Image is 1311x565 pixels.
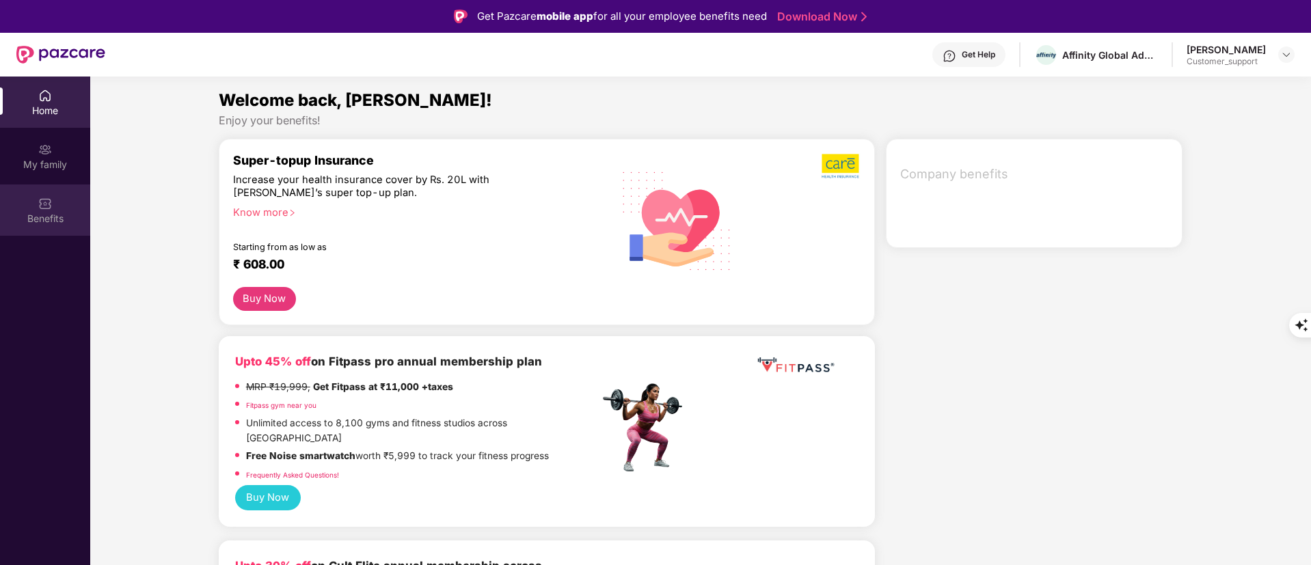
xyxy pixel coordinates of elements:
[1187,43,1266,56] div: [PERSON_NAME]
[233,174,540,200] div: Increase your health insurance cover by Rs. 20L with [PERSON_NAME]’s super top-up plan.
[246,450,355,461] strong: Free Noise smartwatch
[313,381,453,392] strong: Get Fitpass at ₹11,000 +taxes
[537,10,593,23] strong: mobile app
[1062,49,1158,61] div: Affinity Global Advertising Private Limited
[755,353,837,378] img: fppp.png
[822,153,861,179] img: b5dec4f62d2307b9de63beb79f102df3.png
[477,8,767,25] div: Get Pazcare for all your employee benefits need
[892,156,1182,192] div: Company benefits
[246,449,549,464] p: worth ₹5,999 to track your fitness progress
[235,485,301,510] button: Buy Now
[38,143,52,156] img: svg+xml;base64,PHN2ZyB3aWR0aD0iMjAiIGhlaWdodD0iMjAiIHZpZXdCb3g9IjAgMCAyMCAyMCIgZmlsbD0ibm9uZSIgeG...
[599,380,694,476] img: fpp.png
[219,113,1183,128] div: Enjoy your benefits!
[612,154,742,286] img: svg+xml;base64,PHN2ZyB4bWxucz0iaHR0cDovL3d3dy53My5vcmcvMjAwMC9zdmciIHhtbG5zOnhsaW5rPSJodHRwOi8vd3...
[233,257,586,273] div: ₹ 608.00
[233,287,296,311] button: Buy Now
[1036,53,1056,58] img: affinity.png
[943,49,956,63] img: svg+xml;base64,PHN2ZyBpZD0iSGVscC0zMngzMiIgeG1sbnM9Imh0dHA6Ly93d3cudzMub3JnLzIwMDAvc3ZnIiB3aWR0aD...
[233,242,541,251] div: Starting from as low as
[288,209,296,217] span: right
[38,89,52,102] img: svg+xml;base64,PHN2ZyBpZD0iSG9tZSIgeG1sbnM9Imh0dHA6Ly93d3cudzMub3JnLzIwMDAvc3ZnIiB3aWR0aD0iMjAiIG...
[1281,49,1292,60] img: svg+xml;base64,PHN2ZyBpZD0iRHJvcGRvd24tMzJ4MzIiIHhtbG5zPSJodHRwOi8vd3d3LnczLm9yZy8yMDAwL3N2ZyIgd2...
[246,416,599,445] p: Unlimited access to 8,100 gyms and fitness studios across [GEOGRAPHIC_DATA]
[16,46,105,64] img: New Pazcare Logo
[219,90,492,110] span: Welcome back, [PERSON_NAME]!
[233,153,599,167] div: Super-topup Insurance
[454,10,468,23] img: Logo
[233,206,591,216] div: Know more
[1187,56,1266,67] div: Customer_support
[962,49,995,60] div: Get Help
[246,381,310,392] del: MRP ₹19,999,
[38,197,52,210] img: svg+xml;base64,PHN2ZyBpZD0iQmVuZWZpdHMiIHhtbG5zPSJodHRwOi8vd3d3LnczLm9yZy8yMDAwL3N2ZyIgd2lkdGg9Ij...
[900,165,1172,184] span: Company benefits
[861,10,867,24] img: Stroke
[235,355,311,368] b: Upto 45% off
[246,471,339,479] a: Frequently Asked Questions!
[246,401,316,409] a: Fitpass gym near you
[777,10,863,24] a: Download Now
[235,355,542,368] b: on Fitpass pro annual membership plan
